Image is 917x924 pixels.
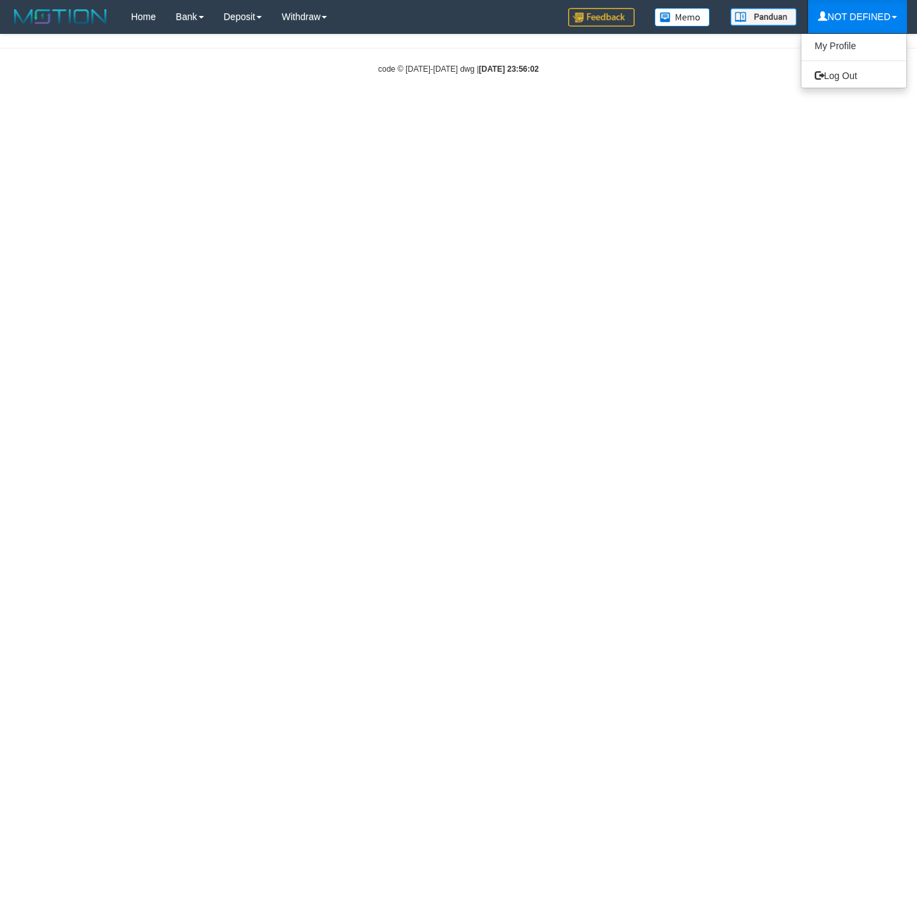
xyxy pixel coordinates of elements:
[730,8,797,26] img: panduan.png
[655,8,710,27] img: Button%20Memo.svg
[10,7,111,27] img: MOTION_logo.png
[801,67,906,84] a: Log Out
[479,64,539,74] strong: [DATE] 23:56:02
[801,37,906,54] a: My Profile
[568,8,635,27] img: Feedback.jpg
[378,64,539,74] small: code © [DATE]-[DATE] dwg |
